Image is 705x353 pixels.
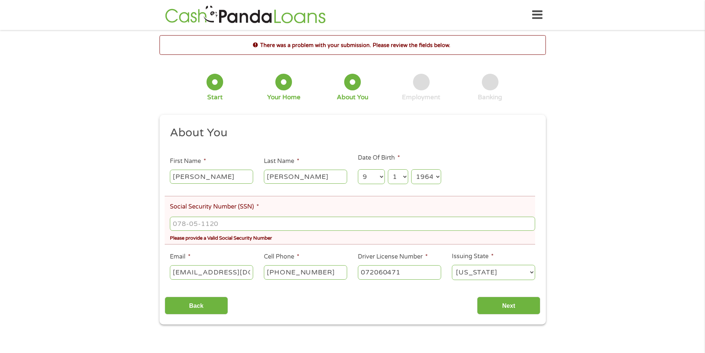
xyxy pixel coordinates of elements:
[264,265,347,279] input: (541) 754-3010
[170,170,253,184] input: John
[170,232,535,242] div: Please provide a Valid Social Security Number
[337,93,368,101] div: About You
[170,265,253,279] input: john@gmail.com
[170,157,206,165] label: First Name
[170,203,259,211] label: Social Security Number (SSN)
[170,253,191,261] label: Email
[160,41,545,49] h2: There was a problem with your submission. Please review the fields below.
[358,154,400,162] label: Date Of Birth
[358,253,428,261] label: Driver License Number
[264,157,299,165] label: Last Name
[165,297,228,315] input: Back
[478,93,502,101] div: Banking
[452,253,494,260] label: Issuing State
[402,93,440,101] div: Employment
[170,217,535,231] input: 078-05-1120
[477,297,540,315] input: Next
[264,253,299,261] label: Cell Phone
[170,126,530,140] h2: About You
[264,170,347,184] input: Smith
[267,93,301,101] div: Your Home
[207,93,223,101] div: Start
[163,4,328,26] img: GetLoanNow Logo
